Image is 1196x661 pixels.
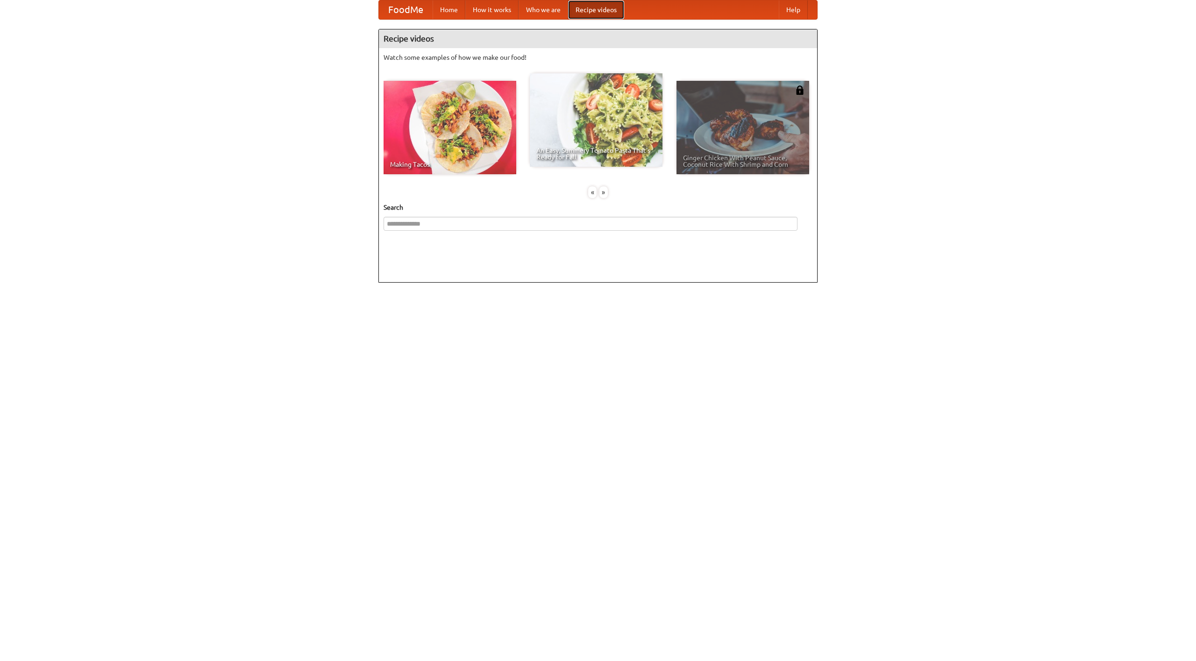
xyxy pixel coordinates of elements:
a: Recipe videos [568,0,624,19]
span: An Easy, Summery Tomato Pasta That's Ready for Fall [536,147,656,160]
img: 483408.png [795,85,804,95]
div: « [588,186,597,198]
h4: Recipe videos [379,29,817,48]
a: An Easy, Summery Tomato Pasta That's Ready for Fall [530,73,662,167]
span: Making Tacos [390,161,510,168]
p: Watch some examples of how we make our food! [384,53,812,62]
a: FoodMe [379,0,433,19]
div: » [599,186,608,198]
a: Who we are [519,0,568,19]
a: How it works [465,0,519,19]
h5: Search [384,203,812,212]
a: Home [433,0,465,19]
a: Making Tacos [384,81,516,174]
a: Help [779,0,808,19]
